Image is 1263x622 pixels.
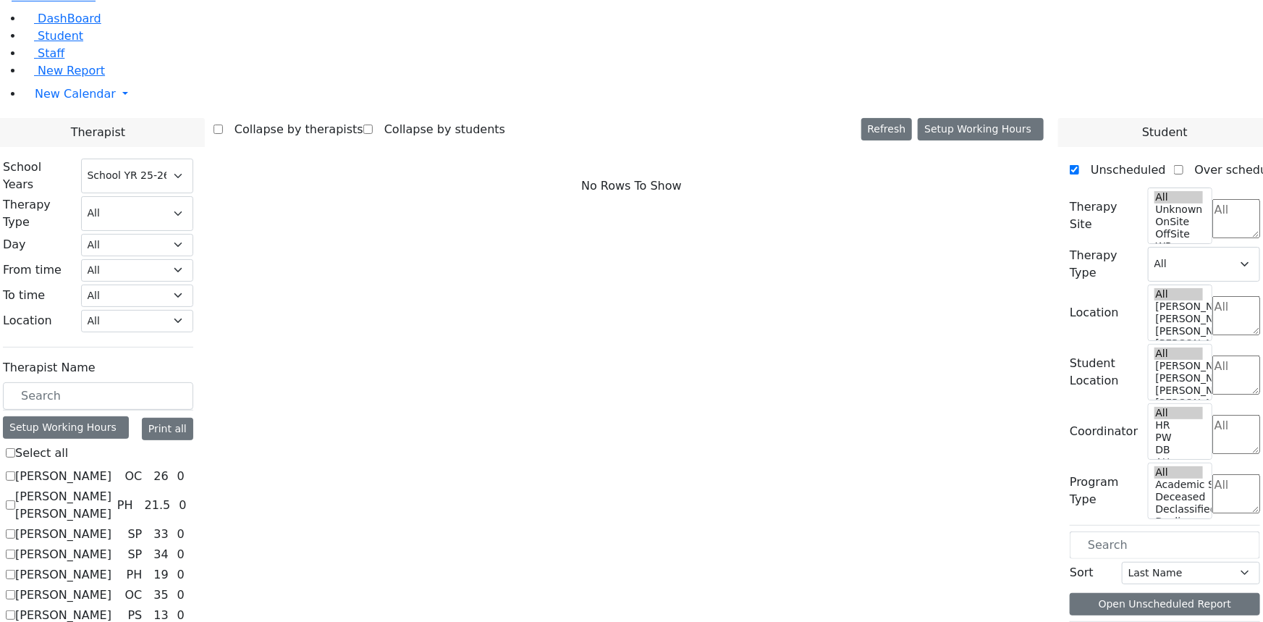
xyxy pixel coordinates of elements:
textarea: Search [1212,356,1260,395]
textarea: Search [1212,415,1260,454]
input: Search [1070,531,1260,559]
div: 33 [151,526,171,543]
div: SP [122,546,148,563]
div: 0 [174,566,187,584]
option: [PERSON_NAME] 4 [1154,313,1203,325]
option: WP [1154,240,1203,253]
label: Collapse by therapists [223,118,363,141]
option: [PERSON_NAME] 4 [1154,372,1203,384]
div: OC [119,587,148,604]
span: No Rows To Show [581,177,682,195]
label: Student Location [1070,355,1139,390]
option: All [1154,348,1203,360]
button: Print all [142,418,193,440]
option: Deceased [1154,491,1203,503]
span: New Calendar [35,87,116,101]
div: 0 [176,497,189,514]
option: All [1154,466,1203,479]
label: [PERSON_NAME] [15,546,111,563]
label: [PERSON_NAME] [15,566,111,584]
a: Staff [23,46,64,60]
div: OC [119,468,148,485]
option: [PERSON_NAME] 5 [1154,360,1203,372]
option: All [1154,191,1203,203]
div: 0 [174,587,187,604]
label: [PERSON_NAME] [PERSON_NAME] [15,488,111,523]
label: Therapy Type [3,196,72,231]
label: [PERSON_NAME] [15,526,111,543]
option: [PERSON_NAME] 2 [1154,397,1203,409]
div: 26 [151,468,171,485]
option: Unknown [1154,203,1203,216]
option: HR [1154,419,1203,432]
div: 21.5 [142,497,174,514]
div: 19 [151,566,171,584]
span: Student [1142,124,1188,141]
option: All [1154,288,1203,301]
label: Program Type [1070,474,1139,508]
option: AH [1154,456,1203,468]
textarea: Search [1212,199,1260,238]
div: 0 [174,546,187,563]
span: Therapist [71,124,125,141]
label: [PERSON_NAME] [15,468,111,485]
label: From time [3,261,62,279]
label: Therapy Type [1070,247,1139,282]
div: SP [122,526,148,543]
span: New Report [38,64,105,77]
label: Therapist Name [3,359,96,377]
label: School Years [3,159,72,193]
option: [PERSON_NAME] 2 [1154,337,1203,350]
div: 0 [174,468,187,485]
div: Setup Working Hours [3,416,129,439]
div: 35 [151,587,171,604]
span: Student [38,29,83,43]
option: Academic Support [1154,479,1203,491]
option: All [1154,407,1203,419]
option: PW [1154,432,1203,444]
span: Staff [38,46,64,60]
label: Sort [1070,564,1094,581]
label: Location [1070,304,1119,321]
option: Declassified [1154,503,1203,516]
option: OnSite [1154,216,1203,228]
label: Unscheduled [1079,159,1166,182]
a: DashBoard [23,12,101,25]
option: [PERSON_NAME] 3 [1154,325,1203,337]
button: Setup Working Hours [918,118,1044,140]
button: Open Unscheduled Report [1070,593,1260,615]
button: Refresh [861,118,913,140]
a: New Report [23,64,105,77]
textarea: Search [1212,296,1260,335]
option: Declines [1154,516,1203,528]
label: Location [3,312,52,329]
option: [PERSON_NAME] 5 [1154,301,1203,313]
a: New Calendar [23,80,1263,109]
textarea: Search [1212,474,1260,513]
div: PH [111,497,139,514]
option: OffSite [1154,228,1203,240]
label: Collapse by students [373,118,505,141]
option: DB [1154,444,1203,456]
label: Coordinator [1070,423,1138,440]
label: To time [3,287,45,304]
div: 0 [174,526,187,543]
label: [PERSON_NAME] [15,587,111,604]
div: 34 [151,546,171,563]
label: Day [3,236,26,253]
label: Select all [15,445,68,462]
option: [PERSON_NAME] 3 [1154,384,1203,397]
div: PH [121,566,148,584]
span: DashBoard [38,12,101,25]
a: Student [23,29,83,43]
input: Search [3,382,193,410]
label: Therapy Site [1070,198,1139,233]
